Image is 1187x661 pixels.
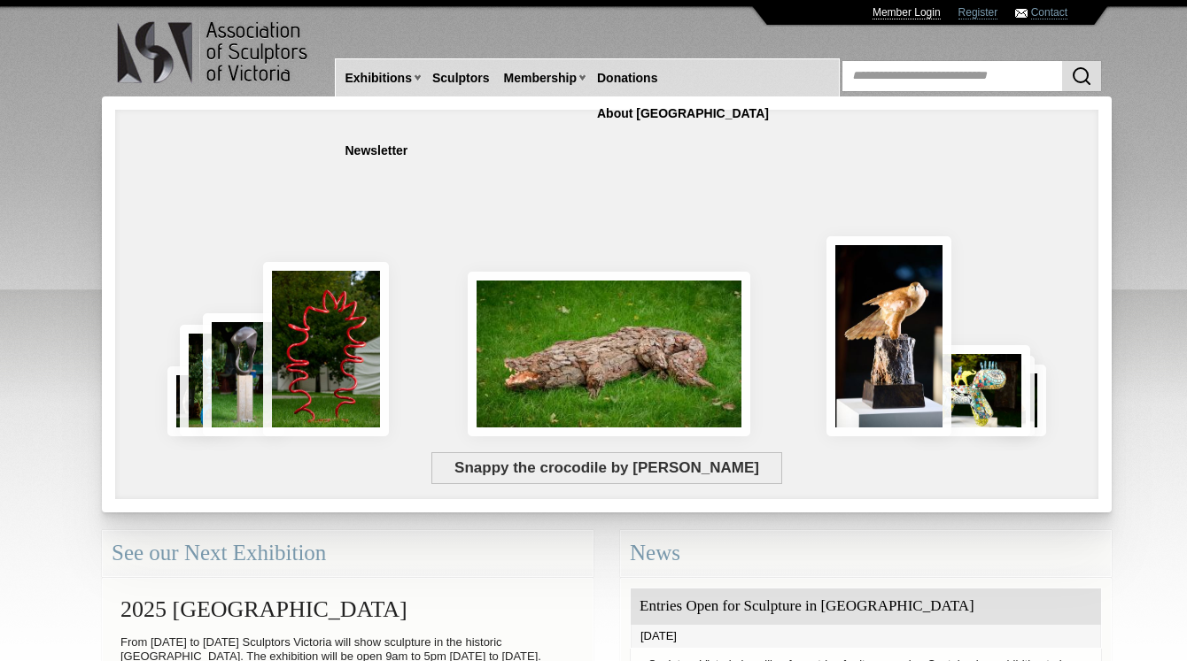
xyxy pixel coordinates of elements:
a: About [GEOGRAPHIC_DATA] [590,97,776,130]
h2: 2025 [GEOGRAPHIC_DATA] [112,588,584,631]
span: Snappy the crocodile by [PERSON_NAME] [431,452,783,484]
img: Closed Circuit [263,262,389,436]
a: Member Login [873,6,941,19]
a: Sculptors [425,62,497,95]
div: Entries Open for Sculpture in [GEOGRAPHIC_DATA] [631,588,1101,625]
img: Search [1071,65,1092,87]
a: Donations [590,62,664,95]
img: Circus Dog [912,345,1030,436]
div: See our Next Exhibition [102,530,593,577]
a: Membership [497,62,584,95]
div: [DATE] [631,625,1101,648]
a: Register [958,6,998,19]
img: logo.png [116,18,311,88]
a: Exhibitions [338,62,419,95]
a: Contact [1031,6,1067,19]
a: Newsletter [338,135,415,167]
img: Contact ASV [1015,9,1028,18]
img: Brown Goshawk “On the Lookout” [826,236,951,436]
div: News [620,530,1112,577]
img: Snappy the crocodile [468,272,750,436]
